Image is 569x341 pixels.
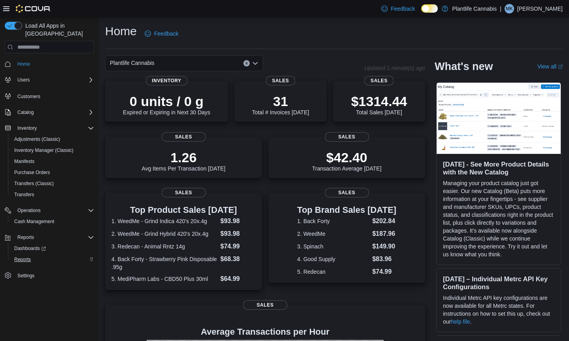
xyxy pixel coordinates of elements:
div: Avg Items Per Transaction [DATE] [142,150,226,172]
dd: $74.99 [220,242,256,251]
a: Inventory Manager (Classic) [11,146,77,155]
h3: Top Product Sales [DATE] [111,205,256,215]
span: Sales [243,300,287,310]
a: Adjustments (Classic) [11,135,63,144]
button: Transfers [8,189,97,200]
dt: 1. WeedMe - Grind Indica 420's 20x.4g [111,217,217,225]
p: 1.26 [142,150,226,165]
a: View allExternal link [537,63,563,70]
span: Users [14,75,94,85]
h3: [DATE] - See More Product Details with the New Catalog [443,160,554,176]
div: Total # Invoices [DATE] [252,93,309,116]
p: [PERSON_NAME] [517,4,563,13]
span: Catalog [14,108,94,117]
dd: $93.98 [220,216,256,226]
button: Clear input [243,60,250,66]
p: | [500,4,501,13]
button: Inventory Manager (Classic) [8,145,97,156]
span: Sales [266,76,295,85]
a: Transfers [11,190,37,199]
span: Reports [14,233,94,242]
span: Inventory [14,123,94,133]
span: Inventory [17,125,37,131]
p: $1314.44 [351,93,407,109]
div: Expired or Expiring in Next 30 Days [123,93,210,116]
dt: 3. Spinach [297,242,369,250]
button: Users [14,75,33,85]
span: Reports [17,234,34,241]
span: Customers [17,93,40,100]
button: Manifests [8,156,97,167]
div: Total Sales [DATE] [351,93,407,116]
button: Inventory [2,123,97,134]
dt: 5. MediPharm Labs - CBD50 Plus 30ml [111,275,217,283]
dd: $83.96 [372,254,396,264]
a: Feedback [141,26,181,42]
span: Settings [17,273,34,279]
span: Load All Apps in [GEOGRAPHIC_DATA] [22,22,94,38]
h3: Top Brand Sales [DATE] [297,205,396,215]
span: Sales [162,132,206,142]
span: Inventory [145,76,188,85]
p: $42.40 [312,150,382,165]
span: Feedback [391,5,415,13]
span: Purchase Orders [14,169,50,176]
button: Reports [8,254,97,265]
span: Reports [14,256,31,263]
button: Open list of options [252,60,258,66]
span: Purchase Orders [11,168,94,177]
input: Dark Mode [421,4,438,13]
span: Transfers [11,190,94,199]
span: Home [17,61,30,67]
span: Settings [14,271,94,280]
dt: 5. Redecan [297,268,369,276]
span: Sales [325,132,369,142]
button: Operations [2,205,97,216]
p: Managing your product catalog just got easier. Our new Catalog (Beta) puts more information at yo... [443,179,554,258]
span: Dashboards [14,245,46,252]
button: Operations [14,206,44,215]
svg: External link [558,64,563,69]
a: Cash Management [11,217,57,226]
span: Cash Management [11,217,94,226]
span: Sales [162,188,206,197]
dt: 2. WeedMe - Grind Hybrid 420's 20x.4g [111,230,217,238]
dd: $68.38 [220,254,256,264]
button: Reports [14,233,37,242]
button: Reports [2,232,97,243]
h1: Home [105,23,137,39]
dd: $202.84 [372,216,396,226]
button: Home [2,58,97,70]
span: Adjustments (Classic) [11,135,94,144]
span: Sales [325,188,369,197]
dd: $187.96 [372,229,396,239]
button: Adjustments (Classic) [8,134,97,145]
button: Catalog [2,107,97,118]
span: Reports [11,255,94,264]
span: Cash Management [14,218,54,225]
a: Customers [14,92,43,101]
p: Plantlife Cannabis [452,4,497,13]
span: Operations [14,206,94,215]
button: Catalog [14,108,37,117]
button: Users [2,74,97,85]
a: Dashboards [8,243,97,254]
span: Transfers (Classic) [14,180,54,187]
span: MK [506,4,513,13]
span: Users [17,77,30,83]
a: Reports [11,255,34,264]
button: Purchase Orders [8,167,97,178]
a: Feedback [378,1,418,17]
dt: 2. WeedMe [297,230,369,238]
img: Cova [16,5,51,13]
dd: $74.99 [372,267,396,277]
h2: What's new [435,60,493,73]
dt: 4. Back Forty - Strawberry Pink Disposable .95g [111,255,217,271]
button: Customers [2,90,97,102]
dd: $149.90 [372,242,396,251]
span: Sales [364,76,394,85]
a: Dashboards [11,244,49,253]
h3: [DATE] – Individual Metrc API Key Configurations [443,275,554,291]
a: Transfers (Classic) [11,179,57,188]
